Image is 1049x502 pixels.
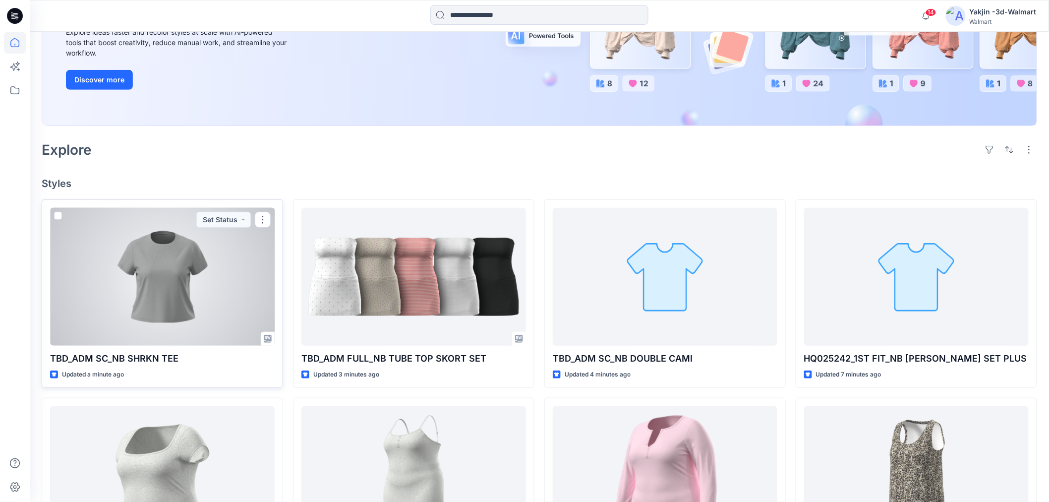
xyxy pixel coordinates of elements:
[804,352,1029,366] p: HQ025242_1ST FIT_NB [PERSON_NAME] SET PLUS
[970,18,1037,25] div: Walmart
[804,208,1029,346] a: HQ025242_1ST FIT_NB CAMI BOXER SET PLUS
[301,208,526,346] a: TBD_ADM FULL_NB TUBE TOP SKORT SET
[816,370,881,380] p: Updated 7 minutes ago
[42,142,92,158] h2: Explore
[66,70,289,90] a: Discover more
[50,208,275,346] a: TBD_ADM SC_NB SHRKN TEE
[553,352,777,366] p: TBD_ADM SC_NB DOUBLE CAMI
[42,178,1037,189] h4: Styles
[946,6,966,26] img: avatar
[565,370,631,380] p: Updated 4 minutes ago
[926,8,936,16] span: 14
[66,70,133,90] button: Discover more
[301,352,526,366] p: TBD_ADM FULL_NB TUBE TOP SKORT SET
[66,27,289,58] div: Explore ideas faster and recolor styles at scale with AI-powered tools that boost creativity, red...
[50,352,275,366] p: TBD_ADM SC_NB SHRKN TEE
[62,370,124,380] p: Updated a minute ago
[970,6,1037,18] div: Yakjin -3d-Walmart
[553,208,777,346] a: TBD_ADM SC_NB DOUBLE CAMI
[313,370,379,380] p: Updated 3 minutes ago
